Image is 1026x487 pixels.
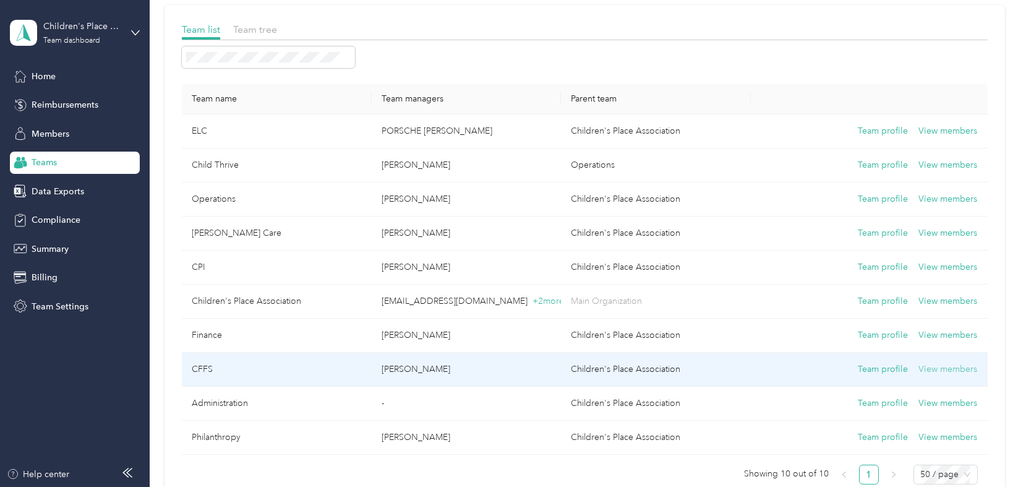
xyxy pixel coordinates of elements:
[571,295,740,308] p: Main Organization
[561,217,750,251] td: Children's Place Association
[921,465,970,484] span: 50 / page
[957,418,1026,487] iframe: Everlance-gr Chat Button Frame
[858,124,908,138] button: Team profile
[884,465,904,485] li: Next Page
[32,213,80,226] span: Compliance
[182,183,371,217] td: Operations
[561,84,750,114] th: Parent team
[859,465,879,485] li: 1
[858,226,908,240] button: Team profile
[834,465,854,485] button: left
[43,20,121,33] div: Children's Place Association
[561,353,750,387] td: Children's Place Association
[858,158,908,172] button: Team profile
[382,226,551,240] p: [PERSON_NAME]
[858,192,908,206] button: Team profile
[561,183,750,217] td: Children's Place Association
[840,471,848,478] span: left
[382,192,551,206] p: [PERSON_NAME]
[858,363,908,376] button: Team profile
[919,124,978,138] button: View members
[858,295,908,308] button: Team profile
[32,70,56,83] span: Home
[561,421,750,455] td: Children's Place Association
[532,296,564,306] span: + 2 more
[32,98,98,111] span: Reimbursements
[32,243,69,256] span: Summary
[32,300,88,313] span: Team Settings
[561,387,750,421] td: Children's Place Association
[382,329,551,342] p: [PERSON_NAME]
[182,285,371,319] td: Children's Place Association
[182,114,371,149] td: ELC
[233,24,277,35] span: Team tree
[382,124,551,138] p: PORSCHE [PERSON_NAME]
[382,295,551,308] p: [EMAIL_ADDRESS][DOMAIN_NAME]
[884,465,904,485] button: right
[32,156,57,169] span: Teams
[182,149,371,183] td: Child Thrive
[919,261,978,274] button: View members
[860,465,878,484] a: 1
[372,84,561,114] th: Team managers
[561,319,750,353] td: Children's Place Association
[43,37,100,45] div: Team dashboard
[745,465,829,483] span: Showing 10 out of 10
[561,114,750,149] td: Children's Place Association
[182,421,371,455] td: Philanthropy
[561,149,750,183] td: Operations
[561,285,750,319] td: Main Organization
[858,329,908,342] button: Team profile
[890,471,897,478] span: right
[858,397,908,410] button: Team profile
[182,217,371,251] td: Foster Care
[858,431,908,444] button: Team profile
[919,192,978,206] button: View members
[372,387,561,421] td: -
[182,353,371,387] td: CFFS
[32,185,84,198] span: Data Exports
[858,261,908,274] button: Team profile
[32,271,58,284] span: Billing
[382,158,551,172] p: [PERSON_NAME]
[7,468,70,481] button: Help center
[834,465,854,485] li: Previous Page
[182,319,371,353] td: Finance
[919,363,978,376] button: View members
[182,84,371,114] th: Team name
[182,24,220,35] span: Team list
[919,295,978,308] button: View members
[919,397,978,410] button: View members
[919,431,978,444] button: View members
[561,251,750,285] td: Children's Place Association
[32,127,69,140] span: Members
[182,387,371,421] td: Administration
[382,431,551,444] p: [PERSON_NAME]
[913,465,978,485] div: Page Size
[919,158,978,172] button: View members
[382,363,551,376] p: [PERSON_NAME]
[382,398,384,408] span: -
[182,251,371,285] td: CPI
[919,329,978,342] button: View members
[919,226,978,240] button: View members
[382,261,551,274] p: [PERSON_NAME]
